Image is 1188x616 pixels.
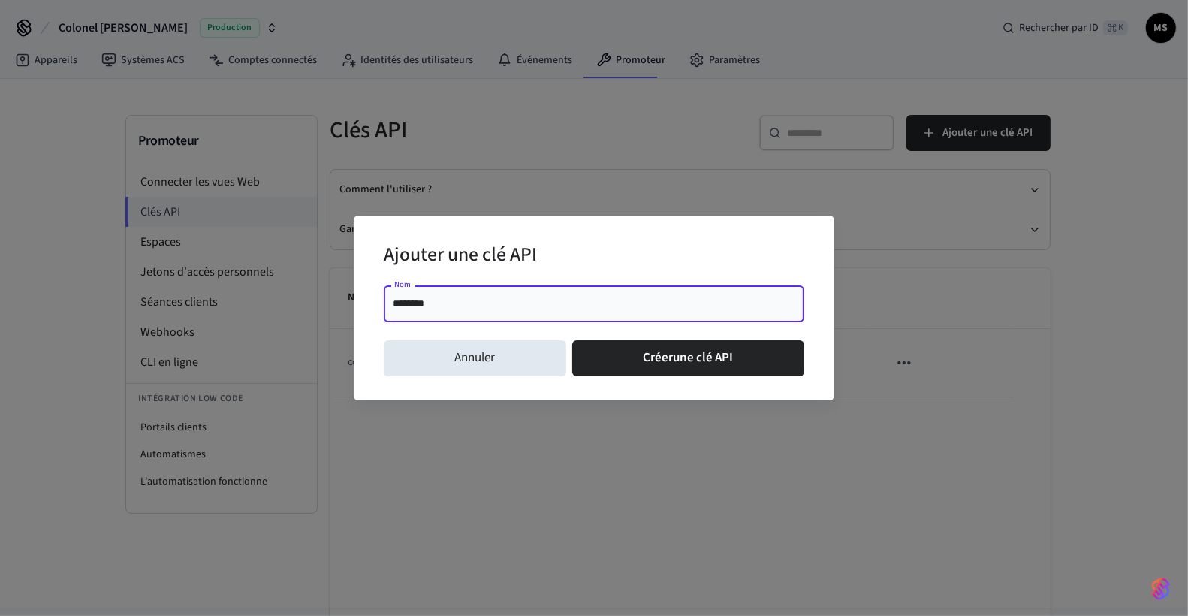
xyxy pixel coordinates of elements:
[455,349,496,367] font: Annuler
[384,241,537,268] font: Ajouter une clé API
[674,349,734,367] font: une clé API
[644,349,674,367] font: Créer
[572,340,804,376] button: Créerune clé API
[1152,577,1170,601] img: SeamLogoGradient.69752ec5.svg
[394,279,411,291] font: Nom
[384,340,566,376] button: Annuler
